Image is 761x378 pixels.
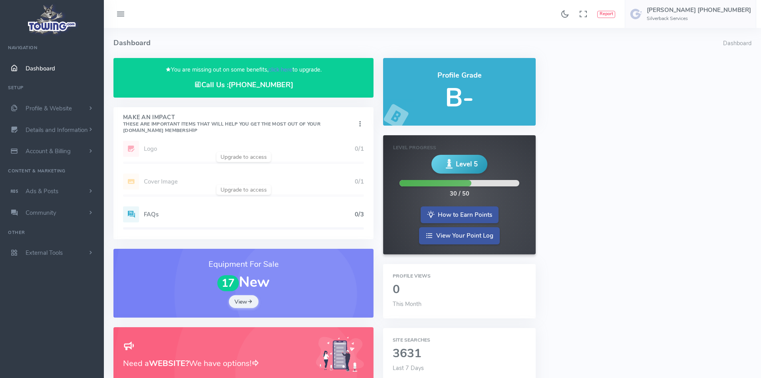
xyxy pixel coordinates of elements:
h4: Call Us : [123,81,364,89]
h2: 0 [393,283,526,296]
span: Details and Information [26,126,88,134]
div: 30 / 50 [450,190,469,198]
h6: Site Searches [393,338,526,343]
h6: Silverback Services [647,16,751,21]
span: Dashboard [26,64,55,72]
img: Generic placeholder image [316,337,364,372]
button: Report [597,11,615,18]
img: logo [25,2,79,36]
span: Account & Billing [26,147,71,155]
li: Dashboard [723,39,751,48]
h4: Profile Grade [393,72,526,80]
h3: Need a We have options! [123,357,306,370]
span: Ads & Posts [26,187,58,195]
small: These are important items that will help you get the most out of your [DOMAIN_NAME] Membership [123,121,320,134]
h2: 3631 [393,347,526,360]
h4: Make An Impact [123,114,356,134]
a: click here [268,66,292,74]
span: External Tools [26,249,63,257]
h5: 0/3 [355,211,364,218]
span: 17 [217,275,239,292]
span: Community [26,209,56,217]
h6: Level Progress [393,145,525,150]
h1: New [123,274,364,291]
p: You are missing out on some benefits, to upgrade. [123,65,364,74]
h6: Profile Views [393,274,526,279]
a: View Your Point Log [419,227,500,244]
span: Profile & Website [26,104,72,112]
h5: B- [393,84,526,112]
a: [PHONE_NUMBER] [228,80,293,90]
iframe: Conversations [695,298,761,378]
a: How to Earn Points [421,206,499,224]
h4: Dashboard [113,28,723,58]
img: user-image [630,8,643,20]
h5: [PERSON_NAME] [PHONE_NUMBER] [647,7,751,13]
b: WEBSITE? [149,358,189,369]
span: This Month [393,300,421,308]
a: View [229,295,258,308]
span: Last 7 Days [393,364,424,372]
h5: FAQs [144,211,355,218]
span: Level 5 [456,159,478,169]
h3: Equipment For Sale [123,258,364,270]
